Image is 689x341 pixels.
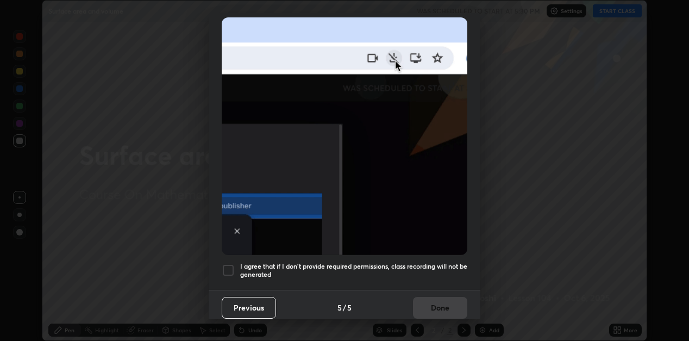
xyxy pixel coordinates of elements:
h4: / [343,302,346,313]
h4: 5 [347,302,352,313]
button: Previous [222,297,276,319]
h5: I agree that if I don't provide required permissions, class recording will not be generated [240,262,467,279]
h4: 5 [337,302,342,313]
img: downloads-permission-blocked.gif [222,17,467,255]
